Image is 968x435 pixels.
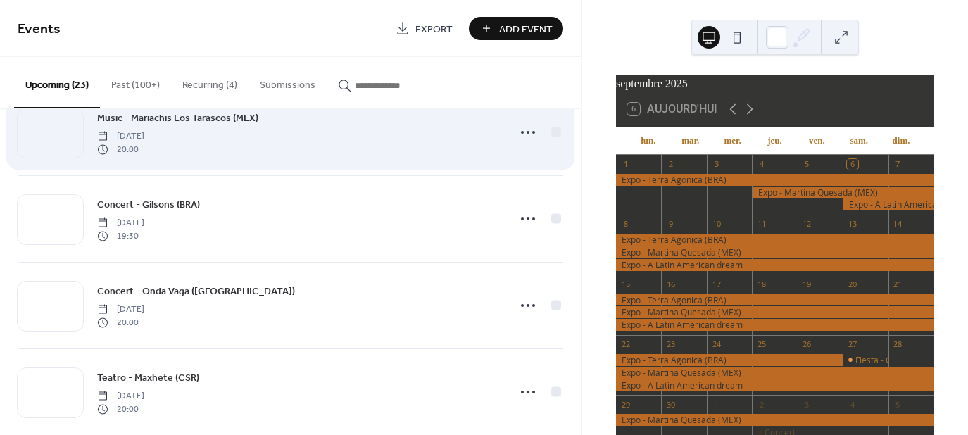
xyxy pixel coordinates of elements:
div: 8 [620,219,631,229]
span: Events [18,15,61,43]
div: 29 [620,399,631,410]
button: Add Event [469,17,563,40]
div: 18 [756,279,767,289]
div: 20 [847,279,857,289]
button: Recurring (4) [171,57,249,107]
div: 13 [847,219,857,229]
div: Expo - Martina Quesada (MEX) [616,414,934,426]
div: 10 [711,219,722,229]
div: 30 [665,399,676,410]
div: 28 [893,339,903,350]
div: sam. [838,127,880,155]
div: 6 [847,159,857,170]
a: Music - Mariachis Los Tarascos (MEX) [97,110,258,126]
div: 12 [802,219,812,229]
div: mar. [670,127,712,155]
div: 2 [756,399,767,410]
div: 4 [756,159,767,170]
div: 4 [847,399,857,410]
span: 19:30 [97,229,144,242]
div: dim. [880,127,922,155]
div: Expo - A Latin American dream [616,379,934,391]
button: Upcoming (23) [14,57,100,108]
span: Concert - Onda Vaga ([GEOGRAPHIC_DATA]) [97,284,295,299]
div: Expo - Terra Agonica (BRA) [616,234,934,246]
div: Expo - A Latin American dream [616,259,934,271]
span: [DATE] [97,390,144,403]
div: septembre 2025 [616,75,934,92]
span: 20:00 [97,316,144,329]
div: 24 [711,339,722,350]
button: Past (100+) [100,57,171,107]
div: 3 [711,159,722,170]
div: 23 [665,339,676,350]
div: 7 [893,159,903,170]
div: Fiesta - Gelatina x les Halles [855,354,965,366]
div: Expo - Martina Quesada (MEX) [616,246,934,258]
a: Export [385,17,463,40]
div: Expo - A Latin American dream [843,198,934,210]
div: Expo - Martina Quesada (MEX) [616,306,934,318]
div: 17 [711,279,722,289]
div: 14 [893,219,903,229]
div: Expo - Terra Agonica (BRA) [616,294,934,306]
span: 20:00 [97,143,144,156]
div: 21 [893,279,903,289]
div: 2 [665,159,676,170]
span: [DATE] [97,130,144,143]
span: [DATE] [97,217,144,229]
div: 25 [756,339,767,350]
div: 1 [711,399,722,410]
span: 20:00 [97,403,144,415]
div: 5 [893,399,903,410]
div: 16 [665,279,676,289]
a: Concert - Gilsons (BRA) [97,196,200,213]
div: Expo - A Latin American dream [616,319,934,331]
div: Fiesta - Gelatina x les Halles [843,354,888,366]
div: 22 [620,339,631,350]
div: mer. [712,127,754,155]
span: Teatro - Maxhete (CSR) [97,371,199,386]
div: Expo - Terra Agonica (BRA) [616,354,843,366]
a: Concert - Onda Vaga ([GEOGRAPHIC_DATA]) [97,283,295,299]
div: Expo - Martina Quesada (MEX) [616,367,934,379]
span: Add Event [499,22,553,37]
div: 27 [847,339,857,350]
span: Music - Mariachis Los Tarascos (MEX) [97,111,258,126]
div: 1 [620,159,631,170]
div: 9 [665,219,676,229]
div: 5 [802,159,812,170]
a: Teatro - Maxhete (CSR) [97,370,199,386]
span: Concert - Gilsons (BRA) [97,198,200,213]
div: jeu. [754,127,796,155]
div: lun. [627,127,670,155]
div: 19 [802,279,812,289]
div: 3 [802,399,812,410]
div: Expo - Terra Agonica (BRA) [616,174,934,186]
span: Export [415,22,453,37]
div: 15 [620,279,631,289]
div: 26 [802,339,812,350]
button: Submissions [249,57,327,107]
div: 11 [756,219,767,229]
div: ven. [796,127,838,155]
span: [DATE] [97,303,144,316]
div: Expo - Martina Quesada (MEX) [752,187,934,198]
